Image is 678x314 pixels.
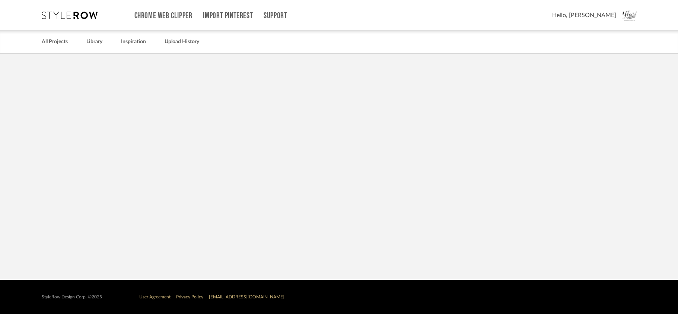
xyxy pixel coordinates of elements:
a: Privacy Policy [176,295,203,299]
a: Library [86,37,102,47]
span: Hello, [PERSON_NAME] [552,11,616,20]
img: avatar [622,7,637,23]
a: Import Pinterest [203,13,253,19]
a: Support [264,13,287,19]
a: [EMAIL_ADDRESS][DOMAIN_NAME] [209,295,284,299]
a: All Projects [42,37,68,47]
a: Upload History [165,37,199,47]
a: Inspiration [121,37,146,47]
div: StyleRow Design Corp. ©2025 [42,294,102,300]
a: User Agreement [139,295,171,299]
a: Chrome Web Clipper [134,13,192,19]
